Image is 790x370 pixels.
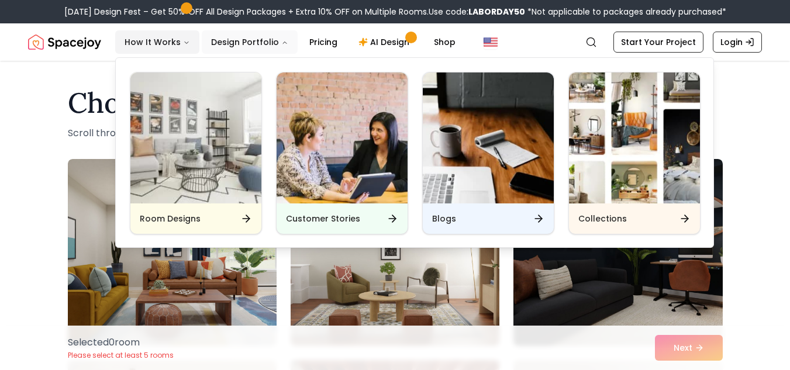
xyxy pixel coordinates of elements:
[68,159,277,346] img: Room room-1
[513,159,722,346] img: Room room-3
[484,35,498,49] img: United States
[525,6,726,18] span: *Not applicable to packages already purchased*
[432,213,456,224] h6: Blogs
[64,6,726,18] div: [DATE] Design Fest – Get 50% OFF All Design Packages + Extra 10% OFF on Multiple Rooms.
[68,351,174,360] p: Please select at least 5 rooms
[68,336,174,350] p: Selected 0 room
[468,6,525,18] b: LABORDAY50
[613,32,703,53] a: Start Your Project
[568,72,701,234] a: CollectionsCollections
[130,72,262,234] a: Room DesignsRoom Designs
[130,72,261,203] img: Room Designs
[115,30,465,54] nav: Main
[300,30,347,54] a: Pricing
[713,32,762,53] a: Login
[115,30,199,54] button: How It Works
[578,213,627,224] h6: Collections
[425,30,465,54] a: Shop
[140,213,201,224] h6: Room Designs
[277,72,408,203] img: Customer Stories
[116,58,715,248] div: Design Portfolio
[423,72,554,203] img: Blogs
[68,89,723,117] h1: Choose the Rooms That Inspire You
[422,72,554,234] a: BlogsBlogs
[276,72,408,234] a: Customer StoriesCustomer Stories
[202,30,298,54] button: Design Portfolio
[429,6,525,18] span: Use code:
[349,30,422,54] a: AI Design
[28,30,101,54] img: Spacejoy Logo
[68,126,723,140] p: Scroll through the collection and select that reflect your taste. Pick the ones you'd love to liv...
[291,159,499,346] img: Room room-2
[28,23,762,61] nav: Global
[28,30,101,54] a: Spacejoy
[286,213,360,224] h6: Customer Stories
[569,72,700,203] img: Collections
